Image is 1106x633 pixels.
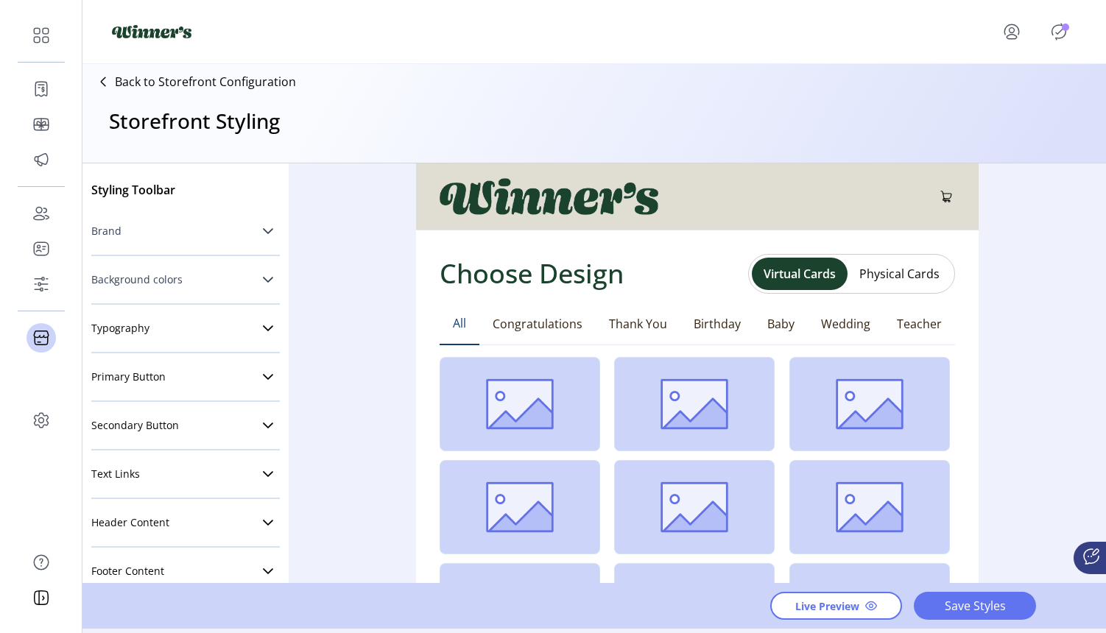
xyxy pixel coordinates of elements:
a: Typography [91,314,280,343]
button: Birthday [680,303,754,345]
h3: Storefront Styling [109,105,280,136]
button: Teacher [884,303,955,345]
button: Live Preview [770,592,902,620]
span: Live Preview [795,598,859,614]
span: Secondary Button [91,420,179,431]
a: Footer Content [91,556,280,586]
a: Brand [91,216,280,246]
span: Footer Content [91,566,164,576]
a: Header Content [91,508,280,537]
a: Text Links [91,459,280,489]
p: Back to Storefront Configuration [115,73,296,91]
h1: Choose Design [440,254,624,294]
a: Secondary Button [91,411,280,440]
a: Primary Button [91,362,280,392]
button: Virtual Cards [752,258,848,290]
button: Baby [754,303,808,345]
span: Text Links [91,469,140,479]
a: Background colors [91,265,280,294]
button: Congratulations [479,303,596,345]
button: Save Styles [914,592,1036,620]
button: All [440,303,479,345]
span: Save Styles [933,597,1017,615]
button: menu [982,14,1047,49]
button: Physical Cards [848,262,951,286]
button: Thank You [596,303,680,345]
span: Header Content [91,517,169,528]
span: Primary Button [91,372,166,382]
img: logo [112,25,191,38]
button: Wedding [808,303,884,345]
button: Publisher Panel [1047,20,1071,43]
span: Background colors [91,275,183,285]
p: Styling Toolbar [91,181,280,199]
span: Typography [91,323,149,333]
span: Brand [91,226,121,236]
